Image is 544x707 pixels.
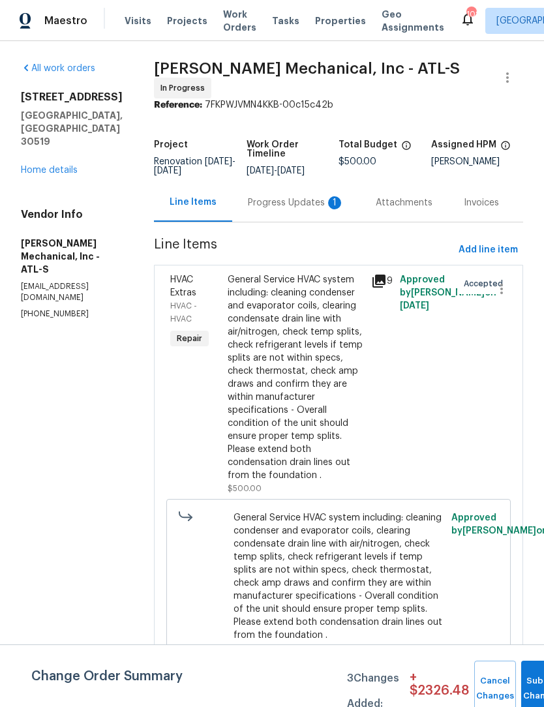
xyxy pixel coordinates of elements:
[247,166,305,175] span: -
[21,237,123,276] h5: [PERSON_NAME] Mechanical, Inc - ATL-S
[154,61,460,76] span: [PERSON_NAME] Mechanical, Inc - ATL-S
[154,238,453,262] span: Line Items
[277,166,305,175] span: [DATE]
[400,275,496,310] span: Approved by [PERSON_NAME] on
[21,64,95,73] a: All work orders
[21,91,123,104] h2: [STREET_ADDRESS]
[125,14,151,27] span: Visits
[339,140,397,149] h5: Total Budget
[154,100,202,110] b: Reference:
[382,8,444,34] span: Geo Assignments
[459,242,518,258] span: Add line item
[247,140,339,158] h5: Work Order Timeline
[172,332,207,345] span: Repair
[170,196,217,209] div: Line Items
[315,14,366,27] span: Properties
[223,8,256,34] span: Work Orders
[160,82,210,95] span: In Progress
[371,273,392,289] div: 9
[500,140,511,157] span: The hpm assigned to this work order.
[21,281,123,303] p: [EMAIL_ADDRESS][DOMAIN_NAME]
[272,16,299,25] span: Tasks
[167,14,207,27] span: Projects
[400,301,429,310] span: [DATE]
[170,275,196,297] span: HVAC Extras
[234,511,444,642] span: General Service HVAC system including: cleaning condenser and evaporator coils, clearing condensa...
[464,277,508,290] span: Accepted
[154,157,235,175] span: Renovation
[481,674,509,704] span: Cancel Changes
[228,485,262,492] span: $500.00
[431,157,524,166] div: [PERSON_NAME]
[228,273,363,482] div: General Service HVAC system including: cleaning condenser and evaporator coils, clearing condensa...
[154,157,235,175] span: -
[44,14,87,27] span: Maestro
[21,208,123,221] h4: Vendor Info
[247,166,274,175] span: [DATE]
[248,196,344,209] div: Progress Updates
[154,98,523,112] div: 7FKPWJVMN4KKB-00c15c42b
[339,157,376,166] span: $500.00
[170,302,197,323] span: HVAC - HVAC
[21,166,78,175] a: Home details
[21,109,123,148] h5: [GEOGRAPHIC_DATA], [GEOGRAPHIC_DATA] 30519
[453,238,523,262] button: Add line item
[376,196,432,209] div: Attachments
[401,140,412,157] span: The total cost of line items that have been proposed by Opendoor. This sum includes line items th...
[466,8,476,21] div: 102
[154,140,188,149] h5: Project
[464,196,499,209] div: Invoices
[431,140,496,149] h5: Assigned HPM
[328,196,341,209] div: 1
[21,308,123,320] p: [PHONE_NUMBER]
[205,157,232,166] span: [DATE]
[154,166,181,175] span: [DATE]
